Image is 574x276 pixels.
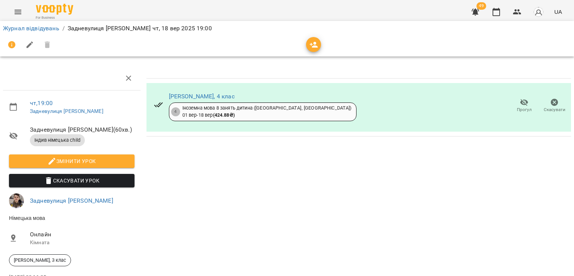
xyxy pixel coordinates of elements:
nav: breadcrumb [3,24,571,33]
p: Кімната [30,239,135,246]
a: чт , 19:00 [30,99,53,107]
button: Скасувати Урок [9,174,135,187]
span: Скасувати Урок [15,176,129,185]
div: [PERSON_NAME], 3 клас [9,254,71,266]
span: Змінити урок [15,157,129,166]
span: Прогул [517,107,532,113]
b: ( 424.88 ₴ ) [213,112,235,118]
a: Задневулиця [PERSON_NAME] [30,108,104,114]
div: Іноземна мова 8 занять дитина ([GEOGRAPHIC_DATA], [GEOGRAPHIC_DATA]) 01 вер - 18 вер [182,105,352,119]
span: Задневулиця [PERSON_NAME] ( 60 хв. ) [30,125,135,134]
span: Онлайн [30,230,135,239]
button: UA [551,5,565,19]
span: UA [554,8,562,16]
p: Задневулиця [PERSON_NAME] чт, 18 вер 2025 19:00 [68,24,212,33]
li: Німецька мова [3,211,141,225]
a: Журнал відвідувань [3,25,59,32]
span: Скасувати [544,107,565,113]
img: fc1e08aabc335e9c0945016fe01e34a0.jpg [9,193,24,208]
button: Скасувати [539,95,570,116]
a: Задневулиця [PERSON_NAME] [30,197,113,204]
span: 49 [476,2,486,10]
img: avatar_s.png [533,7,544,17]
button: Змінити урок [9,154,135,168]
img: Voopty Logo [36,4,73,15]
button: Menu [9,3,27,21]
div: 4 [171,107,180,116]
span: For Business [36,15,73,20]
span: Індив німецька child [30,137,85,144]
a: [PERSON_NAME], 4 клас [169,93,235,100]
li: / [62,24,65,33]
span: [PERSON_NAME], 3 клас [9,257,71,264]
button: Прогул [509,95,539,116]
